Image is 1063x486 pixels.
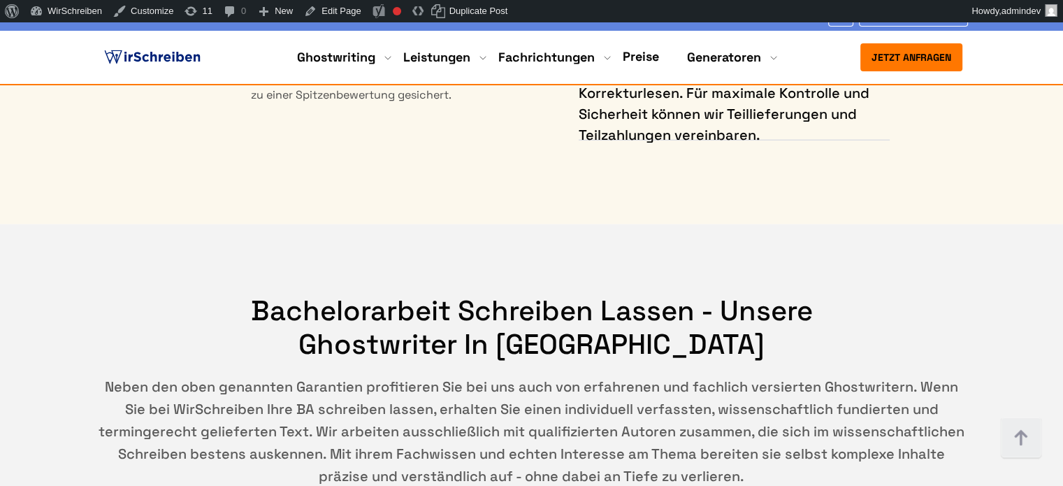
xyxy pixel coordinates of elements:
a: Generatoren [687,49,761,66]
a: Preise [623,48,659,64]
button: Jetzt anfragen [860,43,962,71]
a: Ghostwriting [297,49,375,66]
img: logo ghostwriter-österreich [101,47,203,68]
h2: Bachelorarbeit schreiben lassen - unsere Ghostwriter in [GEOGRAPHIC_DATA] [226,294,836,362]
div: Focus keyphrase not set [393,7,401,15]
p: Mit unserer Unterstützung ist der Weg zu einer Spitzenbewertung gesichert. [251,70,470,103]
a: Fachrichtungen [498,49,595,66]
a: Leistungen [403,49,470,66]
span: admindev [1001,6,1041,16]
img: button top [1000,417,1042,459]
